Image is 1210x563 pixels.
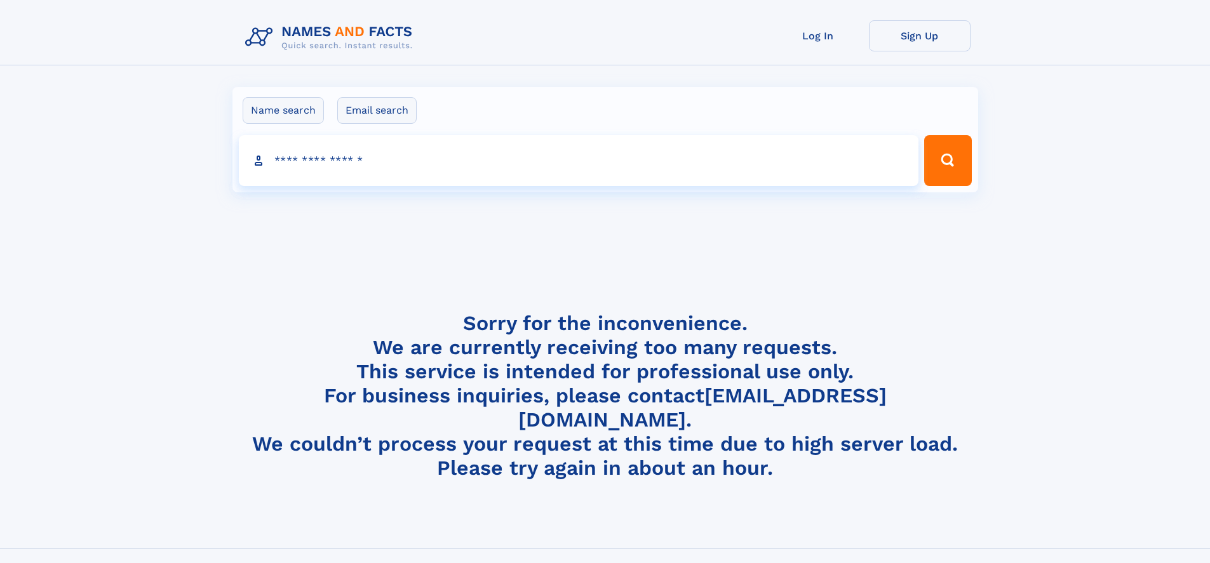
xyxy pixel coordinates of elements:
[240,311,971,480] h4: Sorry for the inconvenience. We are currently receiving too many requests. This service is intend...
[239,135,919,186] input: search input
[767,20,869,51] a: Log In
[924,135,971,186] button: Search Button
[869,20,971,51] a: Sign Up
[337,97,417,124] label: Email search
[243,97,324,124] label: Name search
[240,20,423,55] img: Logo Names and Facts
[518,383,887,432] a: [EMAIL_ADDRESS][DOMAIN_NAME]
